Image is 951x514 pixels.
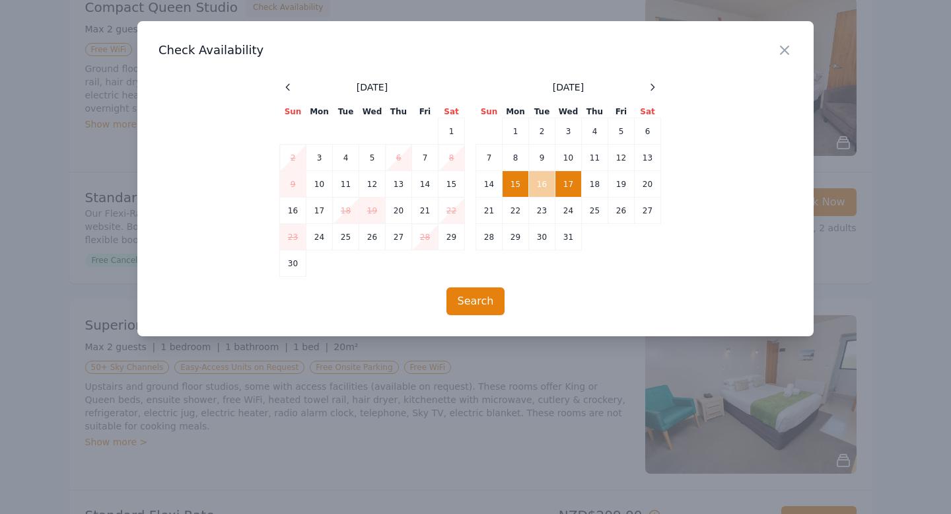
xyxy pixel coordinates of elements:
[555,171,582,198] td: 17
[333,145,359,171] td: 4
[280,106,306,118] th: Sun
[359,145,386,171] td: 5
[306,224,333,250] td: 24
[635,171,661,198] td: 20
[280,250,306,277] td: 30
[306,145,333,171] td: 3
[306,198,333,224] td: 17
[555,224,582,250] td: 31
[280,171,306,198] td: 9
[439,118,465,145] td: 1
[357,81,388,94] span: [DATE]
[412,198,439,224] td: 21
[635,198,661,224] td: 27
[476,198,503,224] td: 21
[359,224,386,250] td: 26
[439,171,465,198] td: 15
[412,106,439,118] th: Fri
[439,145,465,171] td: 8
[359,171,386,198] td: 12
[529,145,555,171] td: 9
[359,106,386,118] th: Wed
[529,118,555,145] td: 2
[503,145,529,171] td: 8
[280,198,306,224] td: 16
[476,106,503,118] th: Sun
[333,224,359,250] td: 25
[439,224,465,250] td: 29
[555,106,582,118] th: Wed
[412,145,439,171] td: 7
[439,106,465,118] th: Sat
[503,224,529,250] td: 29
[529,198,555,224] td: 23
[582,106,608,118] th: Thu
[476,171,503,198] td: 14
[280,224,306,250] td: 23
[503,118,529,145] td: 1
[359,198,386,224] td: 19
[412,171,439,198] td: 14
[158,42,792,58] h3: Check Availability
[635,106,661,118] th: Sat
[608,145,635,171] td: 12
[555,198,582,224] td: 24
[608,171,635,198] td: 19
[582,145,608,171] td: 11
[333,198,359,224] td: 18
[635,145,661,171] td: 13
[306,106,333,118] th: Mon
[555,145,582,171] td: 10
[439,198,465,224] td: 22
[529,106,555,118] th: Tue
[333,106,359,118] th: Tue
[608,106,635,118] th: Fri
[476,145,503,171] td: 7
[446,287,505,315] button: Search
[555,118,582,145] td: 3
[503,171,529,198] td: 15
[476,224,503,250] td: 28
[582,198,608,224] td: 25
[529,224,555,250] td: 30
[503,198,529,224] td: 22
[608,118,635,145] td: 5
[280,145,306,171] td: 2
[333,171,359,198] td: 11
[386,171,412,198] td: 13
[306,171,333,198] td: 10
[386,198,412,224] td: 20
[608,198,635,224] td: 26
[386,106,412,118] th: Thu
[386,145,412,171] td: 6
[635,118,661,145] td: 6
[582,118,608,145] td: 4
[553,81,584,94] span: [DATE]
[503,106,529,118] th: Mon
[386,224,412,250] td: 27
[582,171,608,198] td: 18
[529,171,555,198] td: 16
[412,224,439,250] td: 28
